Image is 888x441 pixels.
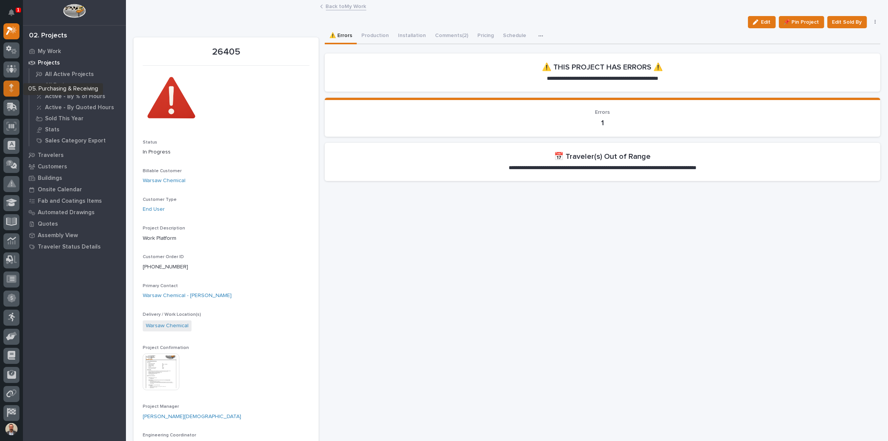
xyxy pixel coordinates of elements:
div: 02. Projects [29,32,67,40]
span: Project Description [143,226,185,231]
a: All Projects [29,80,126,90]
a: Warsaw Chemical [143,177,185,185]
span: Edit [761,19,771,26]
span: 📌 Pin Project [784,18,819,27]
p: 26405 [143,47,309,58]
a: Back toMy Work [326,2,366,10]
a: End User [143,205,165,213]
p: Fab and Coatings Items [38,198,102,205]
span: Customer Type [143,197,177,202]
img: wV5_JmOpblAhxHc7GqjwqjT7Bpz3IVSbnVMj1DFU238 [143,70,200,128]
a: Customers [23,161,126,172]
p: Sales Category Export [45,137,106,144]
button: Notifications [3,5,19,21]
a: Onsite Calendar [23,184,126,195]
button: Schedule [498,28,531,44]
p: 1 [17,7,19,13]
p: Work Platform [143,234,309,242]
p: Automated Drawings [38,209,95,216]
a: All Active Projects [29,69,126,79]
a: Warsaw Chemical [146,322,189,330]
p: Buildings [38,175,62,182]
a: [PERSON_NAME][DEMOGRAPHIC_DATA] [143,413,241,421]
button: ⚠️ Errors [325,28,357,44]
a: Active - By % of Hours [29,91,126,102]
span: Delivery / Work Location(s) [143,312,201,317]
button: Production [357,28,393,44]
p: [PHONE_NUMBER] [143,263,309,271]
p: Assembly View [38,232,78,239]
span: Status [143,140,157,145]
p: Traveler Status Details [38,244,101,250]
button: Edit [748,16,776,28]
button: Comments (2) [430,28,473,44]
button: Edit Sold By [827,16,867,28]
a: Quotes [23,218,126,229]
span: Project Manager [143,404,179,409]
p: My Work [38,48,61,55]
h2: ⚠️ THIS PROJECT HAS ERRORS ⚠️ [542,63,663,72]
img: Workspace Logo [63,4,85,18]
p: Active - By Quoted Hours [45,104,114,111]
a: Warsaw Chemical - [PERSON_NAME] [143,292,232,300]
p: All Projects [45,82,76,89]
p: Onsite Calendar [38,186,82,193]
p: Quotes [38,221,58,228]
p: 1 [334,118,871,128]
p: Customers [38,163,67,170]
button: 📌 Pin Project [779,16,824,28]
a: Travelers [23,149,126,161]
a: Sold This Year [29,113,126,124]
a: Buildings [23,172,126,184]
span: Customer Order ID [143,255,184,259]
button: Pricing [473,28,498,44]
button: Installation [393,28,430,44]
span: Errors [595,110,610,115]
p: Stats [45,126,60,133]
span: Primary Contact [143,284,178,288]
a: Traveler Status Details [23,241,126,252]
p: Travelers [38,152,64,159]
span: Billable Customer [143,169,182,173]
p: Active - By % of Hours [45,93,105,100]
a: Stats [29,124,126,135]
p: In Progress [143,148,309,156]
p: Projects [38,60,60,66]
span: Edit Sold By [832,18,862,27]
a: Projects [23,57,126,68]
p: Sold This Year [45,115,84,122]
a: Assembly View [23,229,126,241]
span: Engineering Coordinator [143,433,196,438]
a: Fab and Coatings Items [23,195,126,207]
div: Notifications1 [10,9,19,21]
h2: 📅 Traveler(s) Out of Range [554,152,651,161]
button: users-avatar [3,421,19,437]
a: Active - By Quoted Hours [29,102,126,113]
a: Automated Drawings [23,207,126,218]
span: Project Confirmation [143,346,189,350]
a: My Work [23,45,126,57]
p: All Active Projects [45,71,94,78]
a: Sales Category Export [29,135,126,146]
